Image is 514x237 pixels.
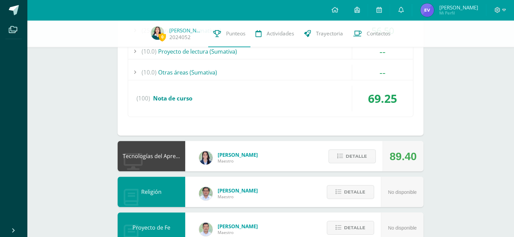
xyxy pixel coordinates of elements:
[218,151,258,158] span: [PERSON_NAME]
[153,94,192,102] span: Nota de curso
[169,27,203,34] a: [PERSON_NAME]
[142,44,156,59] span: (10.0)
[169,34,191,41] a: 2024052
[218,223,258,230] span: [PERSON_NAME]
[218,187,258,194] span: [PERSON_NAME]
[226,30,245,37] span: Punteos
[348,20,395,47] a: Contactos
[439,4,478,11] span: [PERSON_NAME]
[137,86,150,111] span: (100)
[390,141,417,172] div: 89.40
[250,20,299,47] a: Actividades
[218,194,258,200] span: Maestro
[128,65,413,80] div: Otras áreas (Sumativa)
[388,189,417,195] span: No disponible
[208,20,250,47] a: Punteos
[367,30,390,37] span: Contactos
[327,221,374,235] button: Detalle
[151,26,164,40] img: 36401dd1118056176d29b60afdf4148b.png
[128,44,413,59] div: Proyecto de lectura (Sumativa)
[327,185,374,199] button: Detalle
[352,65,413,80] div: --
[439,10,478,16] span: Mi Perfil
[344,221,365,234] span: Detalle
[352,44,413,59] div: --
[218,230,258,235] span: Maestro
[158,33,166,41] span: 0
[388,225,417,231] span: No disponible
[199,187,213,200] img: f767cae2d037801592f2ba1a5db71a2a.png
[346,150,367,162] span: Detalle
[352,86,413,111] div: 69.25
[328,149,376,163] button: Detalle
[142,65,156,80] span: (10.0)
[118,141,185,171] div: Tecnologías del Aprendizaje y la Comunicación: Computación
[218,158,258,164] span: Maestro
[199,223,213,236] img: 585d333ccf69bb1c6e5868c8cef08dba.png
[118,177,185,207] div: Religión
[344,186,365,198] span: Detalle
[199,151,213,165] img: 7489ccb779e23ff9f2c3e89c21f82ed0.png
[316,30,343,37] span: Trayectoria
[299,20,348,47] a: Trayectoria
[420,3,434,17] img: 1d783d36c0c1c5223af21090f2d2739b.png
[267,30,294,37] span: Actividades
